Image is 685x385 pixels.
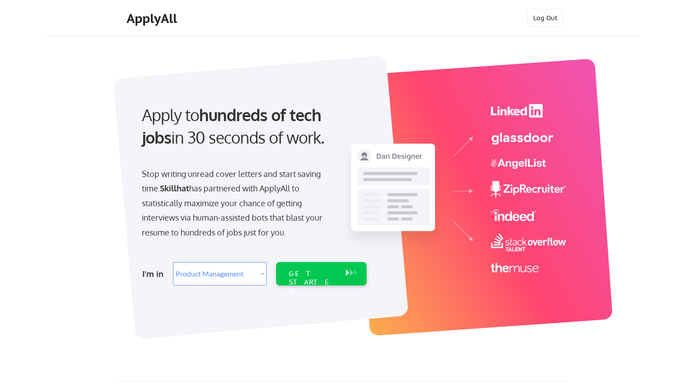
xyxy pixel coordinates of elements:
[142,267,168,281] div: I'm in
[527,9,563,27] button: Log Out
[142,104,363,149] div: Apply to in 30 seconds of work.
[127,11,180,26] div: ApplyAll
[142,167,327,240] div: Stop writing unread cover letters and start saving time. has partnered with ApplyAll to statistic...
[289,269,337,295] div: GET STARTED
[142,104,325,147] strong: hundreds of tech jobs
[160,183,189,193] strong: Skillhat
